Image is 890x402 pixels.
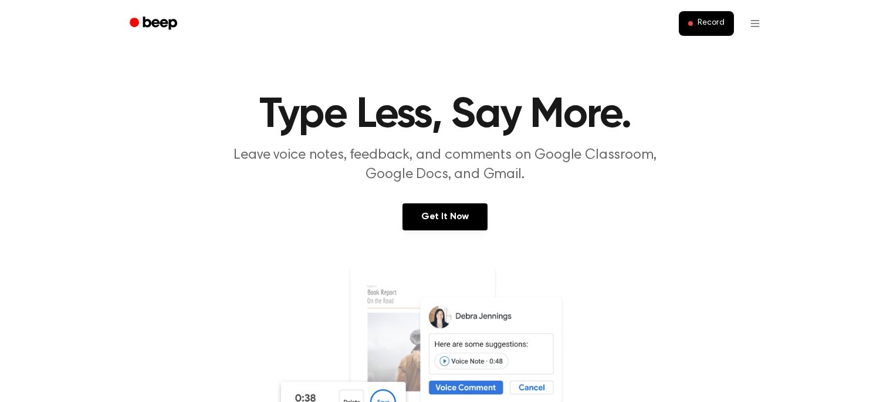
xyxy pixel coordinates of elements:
a: Beep [121,12,188,35]
h1: Type Less, Say More. [145,94,746,136]
p: Leave voice notes, feedback, and comments on Google Classroom, Google Docs, and Gmail. [220,146,671,185]
button: Open menu [741,9,769,38]
a: Get It Now [402,203,488,230]
button: Record [679,11,733,36]
span: Record [698,18,724,29]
